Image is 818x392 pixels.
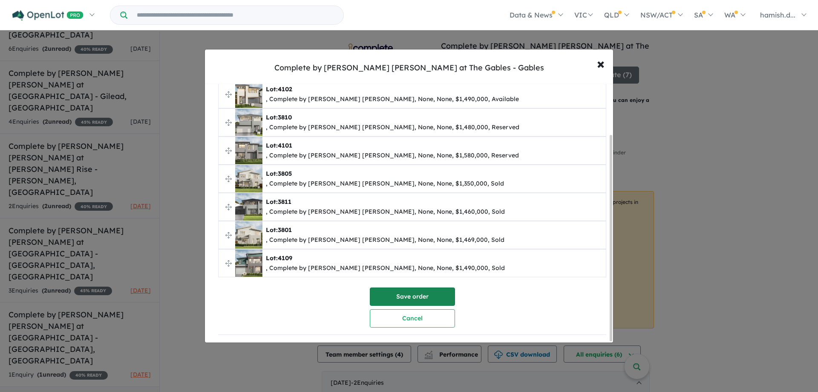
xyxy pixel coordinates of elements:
b: Lot: [266,170,292,177]
button: Cancel [370,309,455,328]
img: Complete%20by%20McDonald%20Jones%20Homes%20at%20The%20Gables%20-%20Gables%20-%20Lot%204102___1743... [235,81,262,108]
b: Lot: [266,254,292,262]
span: hamish.d... [760,11,795,19]
img: drag.svg [225,232,232,238]
span: 3811 [278,198,291,206]
img: drag.svg [225,176,232,182]
b: Lot: [266,142,292,149]
img: Complete%20by%20McDonald%20Jones%20Homes%20at%20The%20Gables%20-%20Gables%20-%20Lot%203805___1743... [235,165,262,192]
b: Lot: [266,85,292,93]
span: 4102 [278,85,292,93]
span: 3801 [278,226,292,234]
img: drag.svg [225,204,232,210]
div: , Complete by [PERSON_NAME] [PERSON_NAME], None, None, $1,580,000, Reserved [266,151,519,161]
img: drag.svg [225,260,232,267]
div: Complete by [PERSON_NAME] [PERSON_NAME] at The Gables - Gables [274,62,544,73]
span: × [597,54,605,73]
div: , Complete by [PERSON_NAME] [PERSON_NAME], None, None, $1,480,000, Reserved [266,122,519,133]
img: drag.svg [225,91,232,98]
img: Openlot PRO Logo White [12,10,84,21]
img: Complete%20by%20McDonald%20Jones%20Homes%20at%20The%20Gables%20-%20Gables%20-%20Lot%203811___1743... [235,193,262,221]
img: drag.svg [225,119,232,126]
div: , Complete by [PERSON_NAME] [PERSON_NAME], None, None, $1,469,000, Sold [266,235,504,245]
input: Try estate name, suburb, builder or developer [129,6,342,24]
span: 4101 [278,142,292,149]
b: Lot: [266,226,292,234]
img: Complete%20by%20McDonald%20Jones%20Homes%20at%20The%20Gables%20-%20Gables%20-%20Lot%204101___1743... [235,137,262,164]
button: Save order [370,287,455,306]
b: Lot: [266,113,292,121]
b: Lot: [266,198,291,206]
div: , Complete by [PERSON_NAME] [PERSON_NAME], None, None, $1,460,000, Sold [266,207,505,217]
img: Complete%20by%20McDonald%20Jones%20Homes%20at%20The%20Gables%20-%20Gables%20-%20Lot%204109___1743... [235,250,262,277]
span: 3810 [278,113,292,121]
span: 3805 [278,170,292,177]
div: , Complete by [PERSON_NAME] [PERSON_NAME], None, None, $1,350,000, Sold [266,179,504,189]
div: , Complete by [PERSON_NAME] [PERSON_NAME], None, None, $1,490,000, Sold [266,263,505,273]
img: drag.svg [225,148,232,154]
img: Complete%20by%20McDonald%20Jones%20Homes%20at%20The%20Gables%20-%20Gables%20-%20Lot%203810___1743... [235,109,262,136]
div: , Complete by [PERSON_NAME] [PERSON_NAME], None, None, $1,490,000, Available [266,94,519,105]
img: Complete%20by%20McDonald%20Jones%20Homes%20at%20The%20Gables%20-%20Gables%20-%20Lot%203801___1743... [235,221,262,249]
span: 4109 [278,254,292,262]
